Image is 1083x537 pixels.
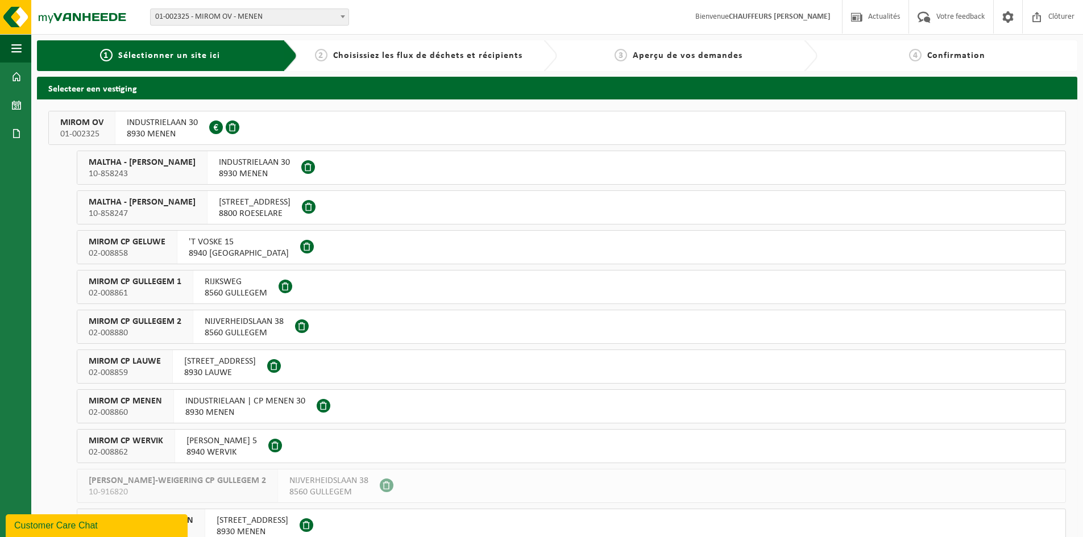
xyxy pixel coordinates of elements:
[89,486,266,498] span: 10-916820
[37,77,1077,99] h2: Selecteer een vestiging
[205,316,284,327] span: NIJVERHEIDSLAAN 38
[289,475,368,486] span: NIJVERHEIDSLAAN 38
[60,117,103,128] span: MIROM OV
[127,117,198,128] span: INDUSTRIELAAN 30
[77,310,1066,344] button: MIROM CP GULLEGEM 2 02-008880 NIJVERHEIDSLAAN 388560 GULLEGEM
[205,327,284,339] span: 8560 GULLEGEM
[205,288,267,299] span: 8560 GULLEGEM
[633,51,742,60] span: Aperçu de vos demandes
[77,389,1066,423] button: MIROM CP MENEN 02-008860 INDUSTRIELAAN | CP MENEN 308930 MENEN
[184,367,256,378] span: 8930 LAUWE
[219,208,291,219] span: 8800 ROESELARE
[185,407,305,418] span: 8930 MENEN
[909,49,922,61] span: 4
[89,435,163,447] span: MIROM CP WERVIK
[89,248,165,259] span: 02-008858
[60,128,103,140] span: 01-002325
[184,356,256,367] span: [STREET_ADDRESS]
[89,475,266,486] span: [PERSON_NAME]-WEIGERING CP GULLEGEM 2
[89,367,161,378] span: 02-008859
[89,208,196,219] span: 10-858247
[89,197,196,208] span: MALTHA - [PERSON_NAME]
[151,9,348,25] span: 01-002325 - MIROM OV - MENEN
[89,316,181,327] span: MIROM CP GULLEGEM 2
[6,512,190,537] iframe: chat widget
[77,270,1066,304] button: MIROM CP GULLEGEM 1 02-008861 RIJKSWEG8560 GULLEGEM
[118,51,220,60] span: Sélectionner un site ici
[186,447,257,458] span: 8940 WERVIK
[219,168,290,180] span: 8930 MENEN
[89,447,163,458] span: 02-008862
[89,327,181,339] span: 02-008880
[77,230,1066,264] button: MIROM CP GELUWE 02-008858 'T VOSKE 158940 [GEOGRAPHIC_DATA]
[333,51,522,60] span: Choisissiez les flux de déchets et récipients
[89,236,165,248] span: MIROM CP GELUWE
[89,168,196,180] span: 10-858243
[100,49,113,61] span: 1
[217,515,288,526] span: [STREET_ADDRESS]
[315,49,327,61] span: 2
[927,51,985,60] span: Confirmation
[77,151,1066,185] button: MALTHA - [PERSON_NAME] 10-858243 INDUSTRIELAAN 308930 MENEN
[189,248,289,259] span: 8940 [GEOGRAPHIC_DATA]
[615,49,627,61] span: 3
[219,197,291,208] span: [STREET_ADDRESS]
[77,429,1066,463] button: MIROM CP WERVIK 02-008862 [PERSON_NAME] 58940 WERVIK
[729,13,831,21] strong: CHAUFFEURS [PERSON_NAME]
[89,276,181,288] span: MIROM CP GULLEGEM 1
[189,236,289,248] span: 'T VOSKE 15
[186,435,257,447] span: [PERSON_NAME] 5
[89,396,162,407] span: MIROM CP MENEN
[77,349,1066,384] button: MIROM CP LAUWE 02-008859 [STREET_ADDRESS]8930 LAUWE
[89,407,162,418] span: 02-008860
[48,111,1066,145] button: MIROM OV 01-002325 INDUSTRIELAAN 308930 MENEN
[150,9,349,26] span: 01-002325 - MIROM OV - MENEN
[89,157,196,168] span: MALTHA - [PERSON_NAME]
[89,288,181,299] span: 02-008861
[89,356,161,367] span: MIROM CP LAUWE
[127,128,198,140] span: 8930 MENEN
[185,396,305,407] span: INDUSTRIELAAN | CP MENEN 30
[205,276,267,288] span: RIJKSWEG
[219,157,290,168] span: INDUSTRIELAAN 30
[289,486,368,498] span: 8560 GULLEGEM
[77,190,1066,224] button: MALTHA - [PERSON_NAME] 10-858247 [STREET_ADDRESS]8800 ROESELARE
